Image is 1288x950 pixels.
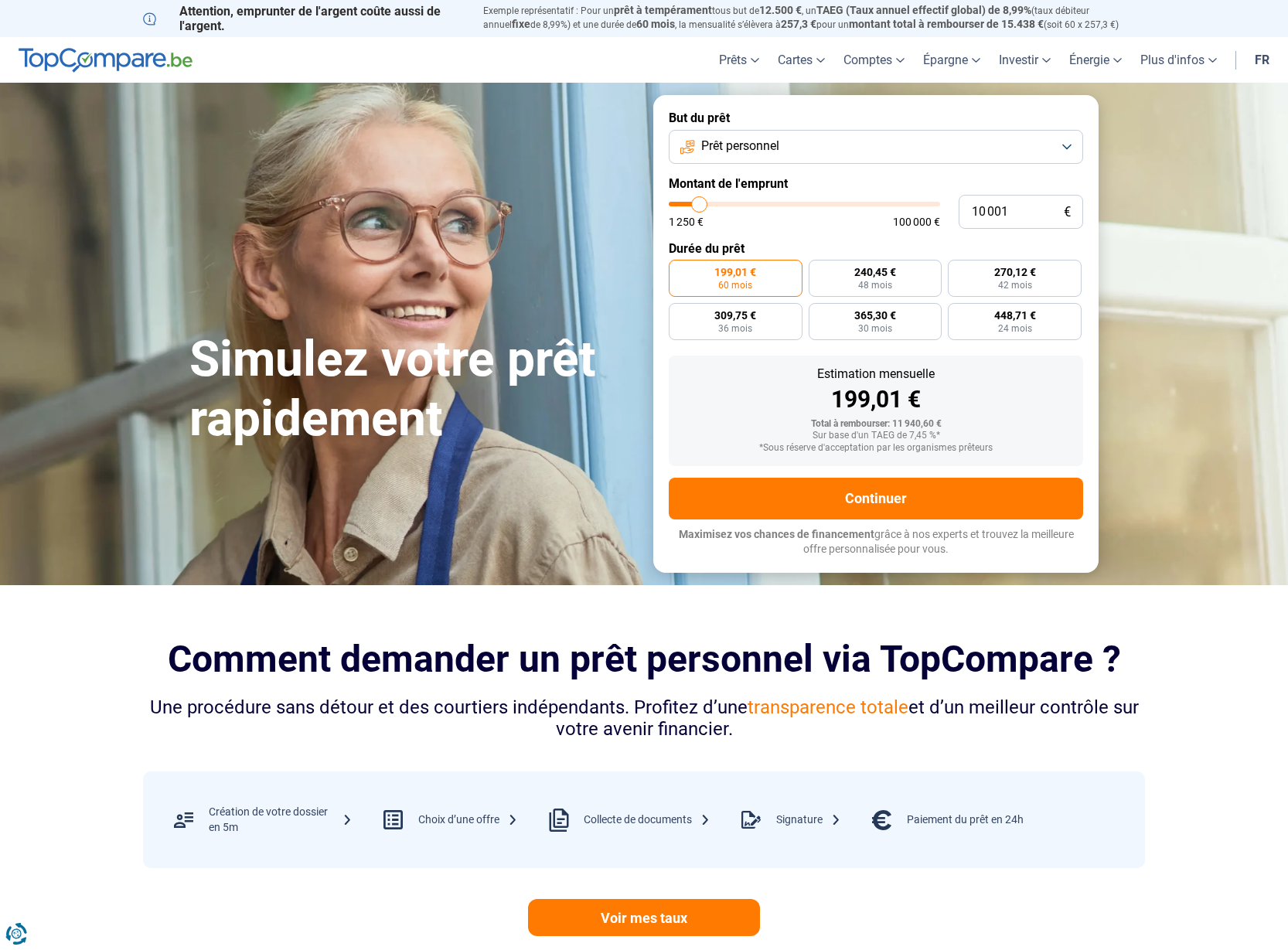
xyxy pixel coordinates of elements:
div: Estimation mensuelle [681,368,1071,380]
span: € [1064,206,1071,219]
span: TAEG (Taux annuel effectif global) de 8,99% [816,4,1031,16]
span: 100 000 € [893,216,940,227]
a: Cartes [768,37,834,83]
span: 1 250 € [669,216,704,227]
a: Énergie [1060,37,1131,83]
a: Épargne [914,37,990,83]
span: 240,45 € [854,267,896,278]
span: 60 mois [636,18,675,30]
div: Paiement du prêt en 24h [907,812,1024,828]
span: Maximisez vos chances de financement [679,528,874,540]
span: 24 mois [998,324,1032,333]
a: fr [1245,37,1279,83]
a: Plus d'infos [1131,37,1226,83]
button: Prêt personnel [669,130,1083,164]
span: 270,12 € [994,267,1036,278]
div: Total à rembourser: 11 940,60 € [681,419,1071,430]
span: 12.500 € [759,4,802,16]
span: 365,30 € [854,310,896,321]
button: Continuer [669,478,1083,519]
label: Durée du prêt [669,241,1083,256]
span: 42 mois [998,281,1032,290]
a: Investir [990,37,1060,83]
span: transparence totale [748,696,908,718]
h2: Comment demander un prêt personnel via TopCompare ? [143,638,1145,680]
div: Choix d’une offre [418,812,518,828]
span: 199,01 € [714,267,756,278]
h1: Simulez votre prêt rapidement [189,330,635,449]
div: Collecte de documents [584,812,710,828]
a: Prêts [710,37,768,83]
span: 30 mois [858,324,892,333]
span: prêt à tempérament [614,4,712,16]
span: Prêt personnel [701,138,779,155]
div: Signature [776,812,841,828]
img: TopCompare [19,48,193,73]
p: grâce à nos experts et trouvez la meilleure offre personnalisée pour vous. [669,527,1083,557]
a: Voir mes taux [528,899,760,936]
span: 309,75 € [714,310,756,321]
span: 257,3 € [781,18,816,30]
label: Montant de l'emprunt [669,176,1083,191]
span: 36 mois [718,324,752,333]
a: Comptes [834,37,914,83]
p: Exemple représentatif : Pour un tous but de , un (taux débiteur annuel de 8,99%) et une durée de ... [483,4,1145,32]
label: But du prêt [669,111,1083,125]
p: Attention, emprunter de l'argent coûte aussi de l'argent. [143,4,465,33]
span: montant total à rembourser de 15.438 € [849,18,1044,30]
span: fixe [512,18,530,30]
span: 48 mois [858,281,892,290]
span: 60 mois [718,281,752,290]
div: 199,01 € [681,388,1071,411]
div: *Sous réserve d'acceptation par les organismes prêteurs [681,443,1071,454]
div: Création de votre dossier en 5m [209,805,353,835]
div: Une procédure sans détour et des courtiers indépendants. Profitez d’une et d’un meilleur contrôle... [143,696,1145,741]
div: Sur base d'un TAEG de 7,45 %* [681,431,1071,441]
span: 448,71 € [994,310,1036,321]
